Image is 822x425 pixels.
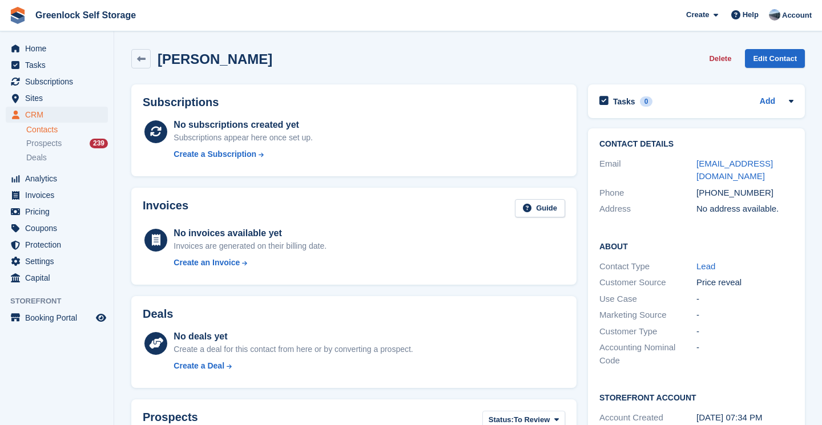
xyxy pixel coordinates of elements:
div: Address [599,203,696,216]
a: Add [760,95,775,108]
a: Greenlock Self Storage [31,6,140,25]
a: menu [6,41,108,56]
div: Customer Type [599,325,696,338]
button: Delete [704,49,736,68]
h2: Tasks [613,96,635,107]
img: stora-icon-8386f47178a22dfd0bd8f6a31ec36ba5ce8667c1dd55bd0f319d3a0aa187defe.svg [9,7,26,24]
a: menu [6,74,108,90]
span: Analytics [25,171,94,187]
span: Sites [25,90,94,106]
a: Deals [26,152,108,164]
a: Create an Invoice [174,257,327,269]
a: Prospects 239 [26,137,108,149]
span: Booking Portal [25,310,94,326]
h2: Deals [143,307,173,321]
div: 0 [640,96,653,107]
div: Use Case [599,293,696,306]
a: Lead [696,261,715,271]
a: Contacts [26,124,108,135]
a: menu [6,253,108,269]
span: Tasks [25,57,94,73]
div: Price reveal [696,276,793,289]
a: menu [6,310,108,326]
h2: Subscriptions [143,96,565,109]
div: - [696,341,793,367]
span: Protection [25,237,94,253]
div: - [696,293,793,306]
a: menu [6,270,108,286]
div: - [696,325,793,338]
span: Coupons [25,220,94,236]
span: Help [743,9,759,21]
span: Subscriptions [25,74,94,90]
a: Create a Subscription [174,148,313,160]
span: Prospects [26,138,62,149]
h2: About [599,240,793,252]
span: Deals [26,152,47,163]
span: Settings [25,253,94,269]
div: No subscriptions created yet [174,118,313,132]
a: menu [6,220,108,236]
a: Create a Deal [174,360,413,372]
h2: Invoices [143,199,188,218]
div: - [696,309,793,322]
span: Account [782,10,812,21]
span: Pricing [25,204,94,220]
div: Create a Deal [174,360,224,372]
div: Create a Subscription [174,148,256,160]
h2: Contact Details [599,140,793,149]
h2: [PERSON_NAME] [158,51,272,67]
div: [PHONE_NUMBER] [696,187,793,200]
a: menu [6,90,108,106]
img: Jamie Hamilton [769,9,780,21]
span: Invoices [25,187,94,203]
span: Capital [25,270,94,286]
a: menu [6,237,108,253]
div: Account Created [599,411,696,424]
div: [DATE] 07:34 PM [696,411,793,424]
a: Guide [515,199,565,218]
a: Preview store [94,311,108,325]
div: Customer Source [599,276,696,289]
div: Create a deal for this contact from here or by converting a prospect. [174,343,413,355]
div: No address available. [696,203,793,216]
a: menu [6,107,108,123]
span: Storefront [10,296,114,307]
span: CRM [25,107,94,123]
div: Email [599,157,696,183]
div: Create an Invoice [174,257,240,269]
span: Create [686,9,709,21]
div: Contact Type [599,260,696,273]
a: menu [6,187,108,203]
div: 239 [90,139,108,148]
span: Home [25,41,94,56]
a: menu [6,204,108,220]
h2: Storefront Account [599,391,793,403]
div: No invoices available yet [174,226,327,240]
div: Invoices are generated on their billing date. [174,240,327,252]
div: No deals yet [174,330,413,343]
div: Accounting Nominal Code [599,341,696,367]
a: Edit Contact [745,49,805,68]
a: menu [6,57,108,73]
a: [EMAIL_ADDRESS][DOMAIN_NAME] [696,159,773,181]
div: Phone [599,187,696,200]
a: menu [6,171,108,187]
div: Marketing Source [599,309,696,322]
div: Subscriptions appear here once set up. [174,132,313,144]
